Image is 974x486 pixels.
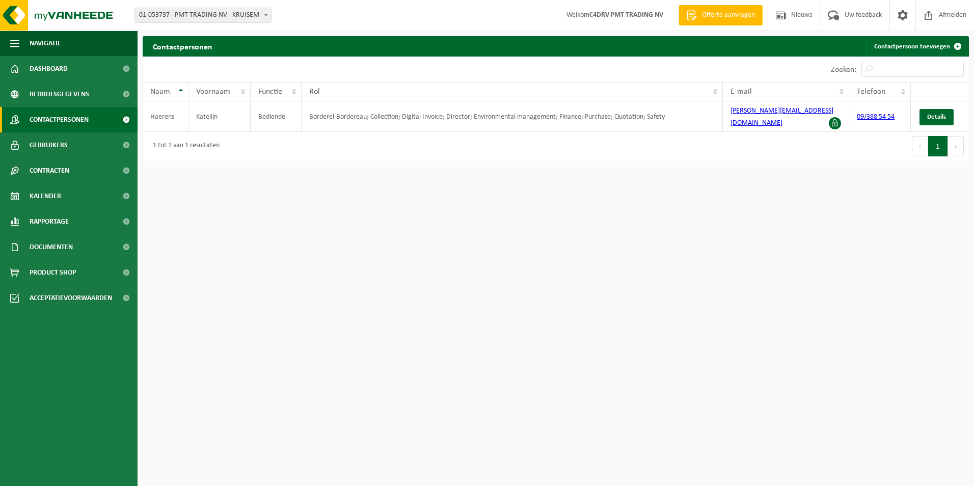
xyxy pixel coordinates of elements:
[30,234,73,260] span: Documenten
[948,136,964,156] button: Next
[258,88,282,96] span: Functie
[30,285,112,311] span: Acceptatievoorwaarden
[251,101,302,132] td: Bediende
[309,88,320,96] span: Rol
[30,56,68,82] span: Dashboard
[919,109,954,125] a: Details
[143,101,188,132] td: Haerens
[857,113,895,121] a: 09/388 54 54
[589,11,663,19] strong: C4DRV PMT TRADING NV
[928,136,948,156] button: 1
[135,8,271,22] span: 01-053737 - PMT TRADING NV - KRUISEM
[150,88,170,96] span: Naam
[143,36,223,56] h2: Contactpersonen
[730,88,752,96] span: E-mail
[196,88,230,96] span: Voornaam
[730,107,833,127] a: [PERSON_NAME][EMAIL_ADDRESS][DOMAIN_NAME]
[30,260,76,285] span: Product Shop
[188,101,251,132] td: Katelijn
[30,31,61,56] span: Navigatie
[30,107,89,132] span: Contactpersonen
[927,114,946,120] span: Details
[866,36,968,57] a: Contactpersoon toevoegen
[134,8,272,23] span: 01-053737 - PMT TRADING NV - KRUISEM
[912,136,928,156] button: Previous
[831,66,856,74] label: Zoeken:
[30,209,69,234] span: Rapportage
[30,132,68,158] span: Gebruikers
[30,82,89,107] span: Bedrijfsgegevens
[30,158,69,183] span: Contracten
[699,10,757,20] span: Offerte aanvragen
[30,183,61,209] span: Kalender
[857,88,885,96] span: Telefoon
[148,137,220,155] div: 1 tot 1 van 1 resultaten
[302,101,722,132] td: Borderel-Bordereau; Collection; Digital Invoice; Director; Environmental management; Finance; Pur...
[679,5,763,25] a: Offerte aanvragen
